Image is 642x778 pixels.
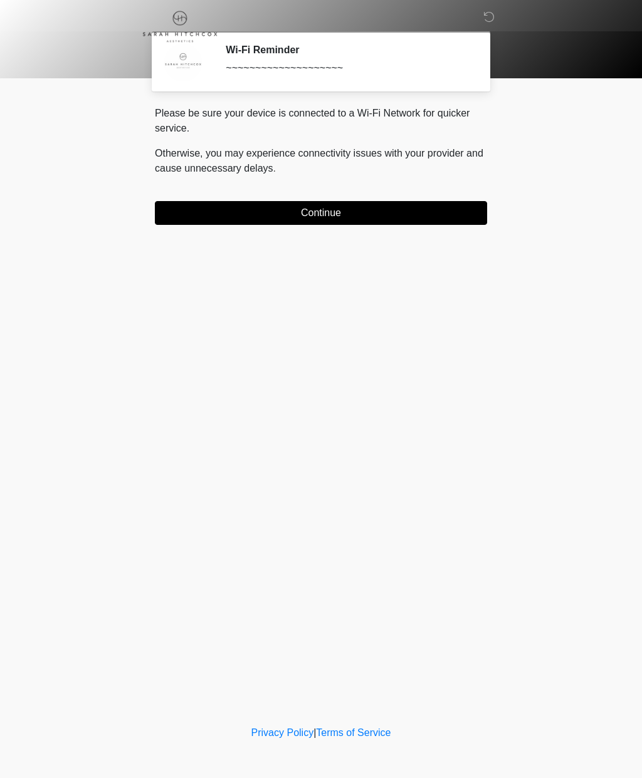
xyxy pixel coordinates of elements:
p: Please be sure your device is connected to a Wi-Fi Network for quicker service. [155,106,487,136]
img: Sarah Hitchcox Aesthetics Logo [142,9,218,43]
a: | [313,727,316,738]
p: Otherwise, you may experience connectivity issues with your provider and cause unnecessary delays [155,146,487,176]
div: ~~~~~~~~~~~~~~~~~~~~ [226,61,468,76]
a: Privacy Policy [251,727,314,738]
span: . [273,163,276,174]
button: Continue [155,201,487,225]
img: Agent Avatar [164,44,202,81]
a: Terms of Service [316,727,391,738]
